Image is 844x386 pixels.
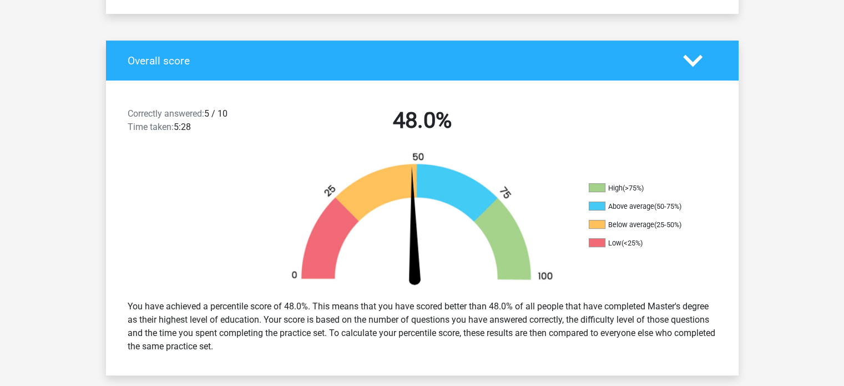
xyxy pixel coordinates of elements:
[128,54,666,67] h4: Overall score
[654,220,681,229] div: (25-50%)
[589,183,700,193] li: High
[119,295,725,358] div: You have achieved a percentile score of 48.0%. This means that you have scored better than 48.0% ...
[128,122,174,132] span: Time taken:
[589,238,700,248] li: Low
[128,108,204,119] span: Correctly answered:
[272,152,572,291] img: 48.ec6230812979.png
[654,202,681,210] div: (50-75%)
[621,239,643,247] div: (<25%)
[279,107,565,134] h2: 48.0%
[623,184,644,192] div: (>75%)
[589,202,700,212] li: Above average
[119,107,271,138] div: 5 / 10 5:28
[589,220,700,230] li: Below average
